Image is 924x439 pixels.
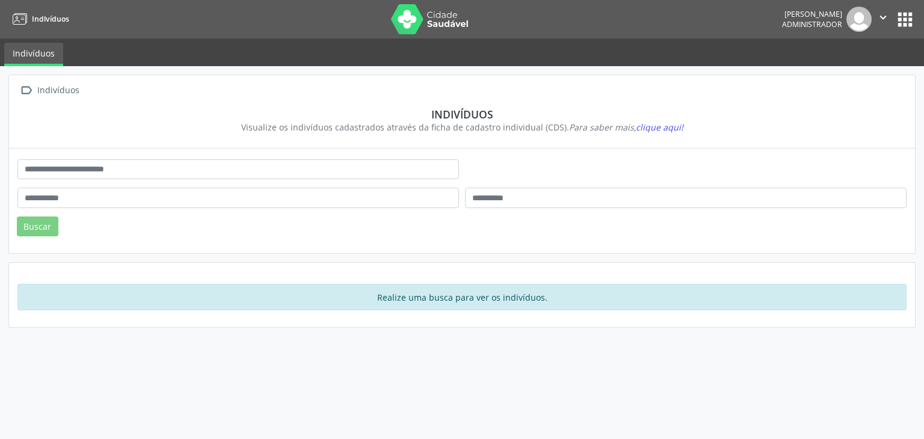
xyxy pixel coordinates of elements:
[846,7,872,32] img: img
[876,11,890,24] i: 
[17,82,81,99] a:  Indivíduos
[35,82,81,99] div: Indivíduos
[782,9,842,19] div: [PERSON_NAME]
[32,14,69,24] span: Indivíduos
[569,121,683,133] i: Para saber mais,
[782,19,842,29] span: Administrador
[8,9,69,29] a: Indivíduos
[17,216,58,237] button: Buscar
[17,82,35,99] i: 
[4,43,63,66] a: Indivíduos
[895,9,916,30] button: apps
[872,7,895,32] button: 
[26,108,898,121] div: Indivíduos
[26,121,898,134] div: Visualize os indivíduos cadastrados através da ficha de cadastro individual (CDS).
[636,121,683,133] span: clique aqui!
[17,284,907,310] div: Realize uma busca para ver os indivíduos.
